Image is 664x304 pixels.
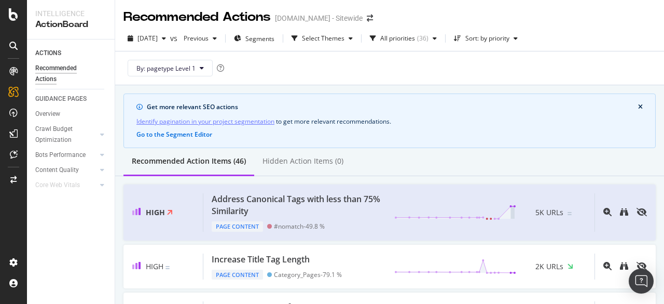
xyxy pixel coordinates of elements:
[35,48,61,59] div: ACTIONS
[274,271,342,279] div: Category_Pages - 79.1 %
[380,35,415,42] div: All priorities
[136,116,643,127] div: to get more relevant recommendations .
[629,269,654,294] div: Open Intercom Messenger
[35,180,80,191] div: Core Web Vitals
[35,63,98,85] div: Recommended Actions
[35,19,106,31] div: ActionBoard
[450,30,522,47] button: Sort: by priority
[35,109,107,120] a: Overview
[123,8,271,26] div: Recommended Actions
[35,8,106,19] div: Intelligence
[287,30,357,47] button: Select Themes
[603,208,612,216] div: magnifying-glass-plus
[35,180,97,191] a: Core Web Vitals
[147,102,638,112] div: Get more relevant SEO actions
[302,35,344,42] div: Select Themes
[123,30,170,47] button: [DATE]
[179,34,209,43] span: Previous
[35,124,97,146] a: Crawl Budget Optimization
[366,30,441,47] button: All priorities(36)
[275,13,363,23] div: [DOMAIN_NAME] - Sitewide
[620,261,628,271] a: binoculars
[212,254,310,266] div: Increase Title Tag Length
[637,208,647,216] div: eye-slash
[465,35,509,42] div: Sort: by priority
[230,30,279,47] button: Segments
[146,261,163,271] span: High
[128,60,213,76] button: By: pagetype Level 1
[635,101,645,113] button: close banner
[274,222,325,230] div: #nomatch - 49.8 %
[262,156,343,166] div: Hidden Action Items (0)
[535,207,563,218] span: 5K URLs
[535,261,563,272] span: 2K URLs
[132,156,246,166] div: Recommended Action Items (46)
[212,193,382,217] div: Address Canonical Tags with less than 75% Similarity
[35,165,97,176] a: Content Quality
[35,94,107,104] a: GUIDANCE PAGES
[212,270,263,280] div: Page Content
[136,64,196,73] span: By: pagetype Level 1
[35,94,87,104] div: GUIDANCE PAGES
[179,30,221,47] button: Previous
[417,35,428,42] div: ( 36 )
[35,150,86,161] div: Bots Performance
[35,150,97,161] a: Bots Performance
[35,109,60,120] div: Overview
[35,63,107,85] a: Recommended Actions
[170,33,179,44] span: vs
[136,116,274,127] a: Identify pagination in your project segmentation
[165,266,170,269] img: Equal
[212,221,263,232] div: Page Content
[620,208,628,216] div: binoculars
[35,48,107,59] a: ACTIONS
[620,207,628,217] a: binoculars
[620,262,628,270] div: binoculars
[137,34,158,43] span: 2025 Aug. 11th
[367,15,373,22] div: arrow-right-arrow-left
[637,262,647,270] div: eye-slash
[123,94,656,148] div: info banner
[35,165,79,176] div: Content Quality
[568,212,572,215] img: Equal
[603,262,612,270] div: magnifying-glass-plus
[35,124,90,146] div: Crawl Budget Optimization
[136,131,212,138] button: Go to the Segment Editor
[146,207,165,217] span: High
[245,34,274,43] span: Segments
